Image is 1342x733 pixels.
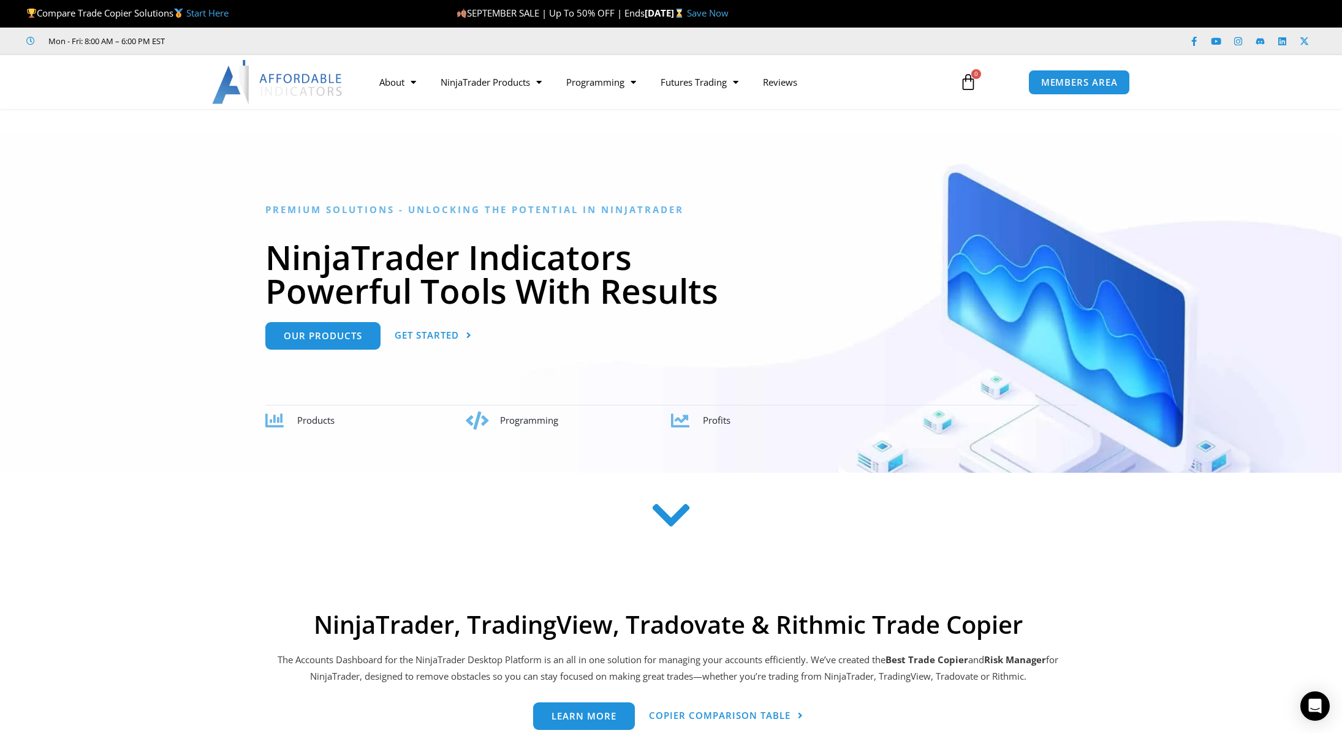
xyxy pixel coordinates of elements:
[395,322,472,350] a: Get Started
[687,7,729,19] a: Save Now
[265,240,1077,307] h1: NinjaTrader Indicators Powerful Tools With Results
[186,7,229,19] a: Start Here
[984,653,1046,666] strong: Risk Manager
[212,60,344,104] img: LogoAI
[265,204,1077,216] h6: Premium Solutions - Unlocking the Potential in NinjaTrader
[554,68,648,96] a: Programming
[284,331,362,340] span: Our Products
[533,702,635,730] a: Learn more
[648,68,751,96] a: Futures Trading
[276,610,1060,639] h2: NinjaTrader, TradingView, Tradovate & Rithmic Trade Copier
[675,9,684,18] img: ⌛
[971,69,981,79] span: 0
[649,711,790,720] span: Copier Comparison Table
[45,34,165,48] span: Mon - Fri: 8:00 AM – 6:00 PM EST
[26,7,229,19] span: Compare Trade Copier Solutions
[27,9,36,18] img: 🏆
[276,652,1060,686] p: The Accounts Dashboard for the NinjaTrader Desktop Platform is an all in one solution for managin...
[297,414,335,426] span: Products
[367,68,428,96] a: About
[1028,70,1131,95] a: MEMBERS AREA
[649,702,803,730] a: Copier Comparison Table
[941,64,995,100] a: 0
[428,68,554,96] a: NinjaTrader Products
[885,653,968,666] b: Best Trade Copier
[500,414,558,426] span: Programming
[457,7,645,19] span: SEPTEMBER SALE | Up To 50% OFF | Ends
[367,68,946,96] nav: Menu
[395,331,459,340] span: Get Started
[182,35,366,47] iframe: Customer reviews powered by Trustpilot
[703,414,730,426] span: Profits
[265,322,381,350] a: Our Products
[1300,691,1330,721] div: Open Intercom Messenger
[1041,78,1118,87] span: MEMBERS AREA
[645,7,687,19] strong: [DATE]
[552,712,616,721] span: Learn more
[174,9,183,18] img: 🥇
[457,9,466,18] img: 🍂
[751,68,809,96] a: Reviews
